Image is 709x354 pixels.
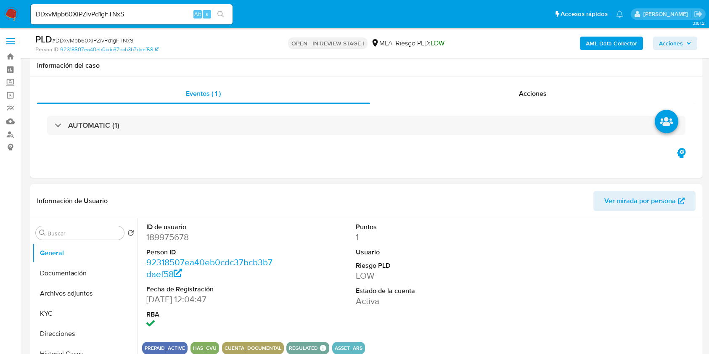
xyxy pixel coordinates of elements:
[31,9,233,20] input: Buscar usuario o caso...
[146,256,272,280] a: 92318507ea40eb0cdc37bcb3b7daef58
[356,231,487,243] dd: 1
[396,39,444,48] span: Riesgo PLD:
[146,248,278,257] dt: Person ID
[212,8,229,20] button: search-icon
[356,261,487,270] dt: Riesgo PLD
[659,37,683,50] span: Acciones
[146,285,278,294] dt: Fecha de Registración
[586,37,637,50] b: AML Data Collector
[561,10,608,18] span: Accesos rápidos
[127,230,134,239] button: Volver al orden por defecto
[431,38,444,48] span: LOW
[32,283,138,304] button: Archivos adjuntos
[580,37,643,50] button: AML Data Collector
[60,46,159,53] a: 92318507ea40eb0cdc37bcb3b7daef58
[32,304,138,324] button: KYC
[194,10,201,18] span: Alt
[47,116,685,135] div: AUTOMATIC (1)
[146,222,278,232] dt: ID de usuario
[35,46,58,53] b: Person ID
[146,231,278,243] dd: 189975678
[146,310,278,319] dt: RBA
[371,39,392,48] div: MLA
[48,230,121,237] input: Buscar
[35,32,52,46] b: PLD
[356,295,487,307] dd: Activa
[356,286,487,296] dt: Estado de la cuenta
[616,11,623,18] a: Notificaciones
[39,230,46,236] button: Buscar
[146,293,278,305] dd: [DATE] 12:04:47
[604,191,676,211] span: Ver mirada por persona
[288,37,368,49] p: OPEN - IN REVIEW STAGE I
[356,270,487,282] dd: LOW
[68,121,119,130] h3: AUTOMATIC (1)
[356,222,487,232] dt: Puntos
[643,10,691,18] p: patricia.mayol@mercadolibre.com
[694,10,703,18] a: Salir
[356,248,487,257] dt: Usuario
[653,37,697,50] button: Acciones
[52,36,133,45] span: # DDxvMpb60XIPZivPd1gFTNxS
[37,61,696,70] h1: Información del caso
[32,324,138,344] button: Direcciones
[519,89,547,98] span: Acciones
[32,243,138,263] button: General
[206,10,208,18] span: s
[32,263,138,283] button: Documentación
[593,191,696,211] button: Ver mirada por persona
[37,197,108,205] h1: Información de Usuario
[186,89,221,98] span: Eventos ( 1 )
